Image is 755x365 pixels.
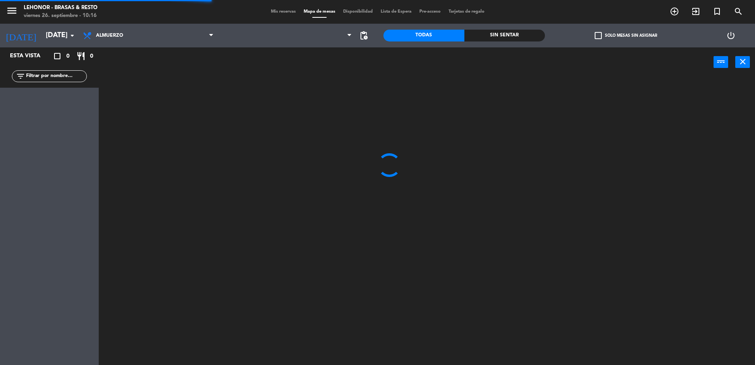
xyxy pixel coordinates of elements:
[6,5,18,17] i: menu
[670,7,679,16] i: add_circle_outline
[445,9,488,14] span: Tarjetas de regalo
[6,5,18,19] button: menu
[66,52,69,61] span: 0
[25,72,86,81] input: Filtrar por nombre...
[595,32,602,39] span: check_box_outline_blank
[716,57,726,66] i: power_input
[24,12,98,20] div: viernes 26. septiembre - 10:16
[714,56,728,68] button: power_input
[267,9,300,14] span: Mis reservas
[735,56,750,68] button: close
[377,9,415,14] span: Lista de Espera
[24,4,98,12] div: Lehonor - Brasas & Resto
[738,57,747,66] i: close
[96,33,123,38] span: Almuerzo
[300,9,339,14] span: Mapa de mesas
[415,9,445,14] span: Pre-acceso
[68,31,77,40] i: arrow_drop_down
[339,9,377,14] span: Disponibilidad
[595,32,657,39] label: Solo mesas sin asignar
[4,51,57,61] div: Esta vista
[691,7,701,16] i: exit_to_app
[359,31,368,40] span: pending_actions
[53,51,62,61] i: crop_square
[726,31,736,40] i: power_settings_new
[16,71,25,81] i: filter_list
[76,51,86,61] i: restaurant
[734,7,743,16] i: search
[712,7,722,16] i: turned_in_not
[90,52,93,61] span: 0
[383,30,464,41] div: Todas
[464,30,545,41] div: Sin sentar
